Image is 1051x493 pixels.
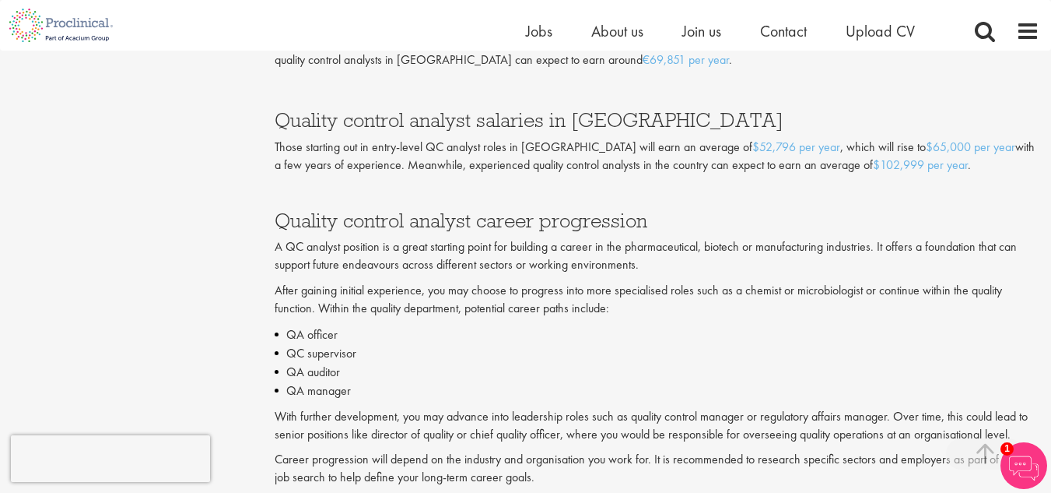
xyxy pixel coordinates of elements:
[275,190,1039,231] h3: Quality control analyst career progression
[275,408,1039,444] p: With further development, you may advance into leadership roles such as quality control manager o...
[275,363,1039,382] li: QA auditor
[846,21,915,41] a: Upload CV
[526,21,552,41] a: Jobs
[926,139,1015,155] a: $65,000 per year
[275,282,1039,318] p: After gaining initial experience, you may choose to progress into more specialised roles such as ...
[275,451,1039,487] p: Career progression will depend on the industry and organisation you work for. It is recommended t...
[275,110,1039,130] h3: Quality control analyst salaries in [GEOGRAPHIC_DATA]
[682,21,721,41] a: Join us
[275,238,1039,274] p: A QC analyst position is a great starting point for building a career in the pharmaceutical, biot...
[275,382,1039,400] li: QA manager
[1000,442,1014,456] span: 1
[760,21,807,41] a: Contact
[275,344,1039,363] li: QC supervisor
[873,157,968,173] a: $102,999 per year
[11,435,210,482] iframe: reCAPTCHA
[643,51,729,68] a: €69,851 per year
[275,139,1039,174] p: Those starting out in entry-level QC analyst roles in [GEOGRAPHIC_DATA] will earn an average of ,...
[591,21,643,41] a: About us
[752,139,840,155] a: $52,796 per year
[275,326,1039,344] li: QA officer
[1000,442,1047,489] img: Chatbot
